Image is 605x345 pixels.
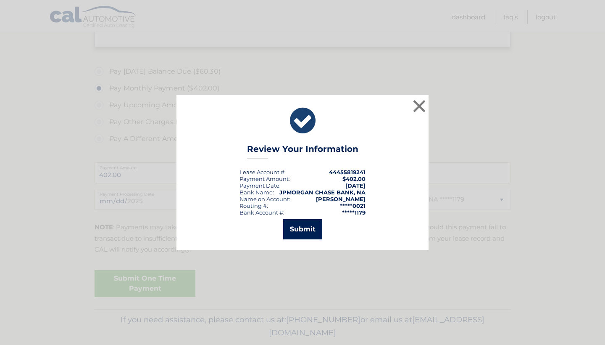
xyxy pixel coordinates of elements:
[239,182,281,189] div: :
[239,189,274,196] div: Bank Name:
[239,169,286,175] div: Lease Account #:
[342,175,366,182] span: $402.00
[279,189,366,196] strong: JPMORGAN CHASE BANK, NA
[411,98,428,114] button: ×
[247,144,358,159] h3: Review Your Information
[283,219,322,239] button: Submit
[239,182,279,189] span: Payment Date
[239,209,284,216] div: Bank Account #:
[345,182,366,189] span: [DATE]
[239,175,290,182] div: Payment Amount:
[239,202,268,209] div: Routing #:
[329,169,366,175] strong: 44455819241
[239,196,290,202] div: Name on Account:
[316,196,366,202] strong: [PERSON_NAME]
